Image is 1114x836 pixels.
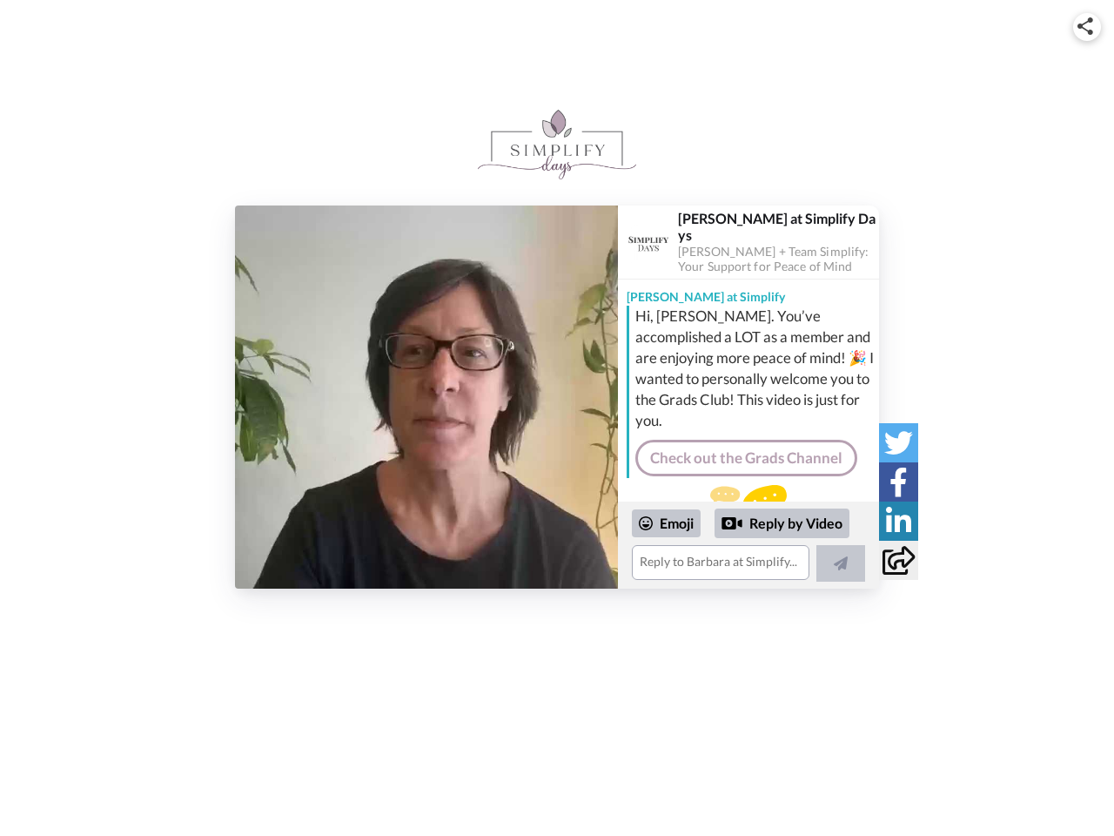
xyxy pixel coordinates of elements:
img: logo [478,110,636,179]
div: Reply by Video [715,509,849,538]
img: message.svg [710,485,787,520]
img: Profile Image [627,221,669,263]
a: Check out the Grads Channel [635,440,857,476]
div: Emoji [632,509,701,537]
div: Hi, [PERSON_NAME]. You’ve accomplished a LOT as a member and are enjoying more peace of mind! 🎉 I... [635,306,875,431]
div: [PERSON_NAME] + Team Simplify: Your Support for Peace of Mind [678,245,878,274]
div: Reply by Video [721,513,742,534]
div: [PERSON_NAME] at Simplify Days [678,210,878,243]
div: [PERSON_NAME] at Simplify [618,280,879,306]
img: ic_share.svg [1077,17,1093,35]
div: Send [PERSON_NAME] at Simplify a reply. [618,485,879,549]
img: 91a94239-277d-4fef-83b0-775ef46ec867-thumb.jpg [235,206,618,589]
